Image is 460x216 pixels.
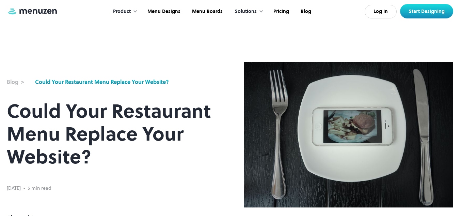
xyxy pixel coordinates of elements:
[7,185,21,192] div: [DATE]
[106,1,141,22] div: Product
[7,78,32,86] a: Blog >
[28,185,51,192] div: 5 min read
[35,78,169,86] a: Could Your Restaurant Menu Replace Your Website?
[7,100,217,168] h1: Could Your Restaurant Menu Replace Your Website?
[235,8,257,15] div: Solutions
[186,1,228,22] a: Menu Boards
[141,1,186,22] a: Menu Designs
[267,1,294,22] a: Pricing
[400,4,453,18] a: Start Designing
[294,1,316,22] a: Blog
[365,5,397,18] a: Log In
[113,8,131,15] div: Product
[23,185,25,192] div: •
[228,1,267,22] div: Solutions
